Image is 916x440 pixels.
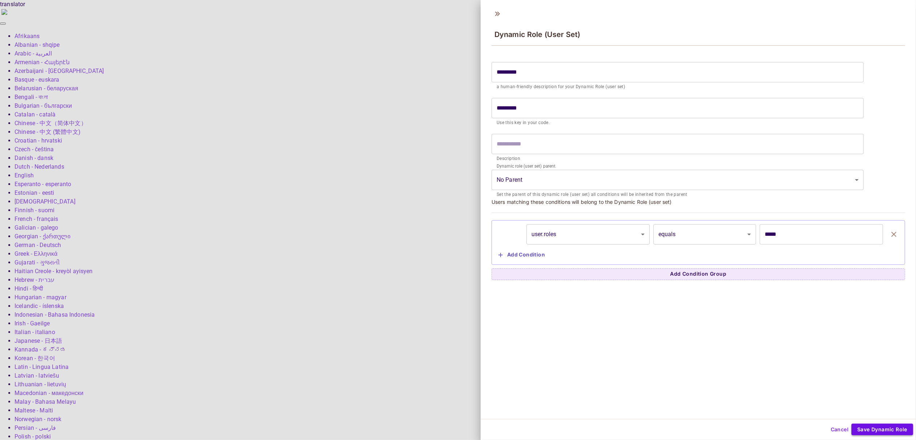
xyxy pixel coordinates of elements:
[492,268,905,280] button: Add Condition Group
[496,249,548,261] button: Add Condition
[653,224,756,244] div: equals
[497,155,859,163] p: Description
[494,30,580,39] span: Dynamic Role (User Set)
[497,191,859,198] p: Set the parent of this dynamic role (user set) all conditions will be inherited from the parent
[497,119,859,127] p: Use this key in your code.
[492,198,905,205] p: Users matching these conditions will belong to the Dynamic Role (user set)
[526,224,650,244] div: user.roles
[851,424,913,435] button: Save Dynamic Role
[497,163,555,169] label: Dynamic role (user set) parent
[828,424,851,435] button: Cancel
[492,170,864,190] div: Without label
[497,83,859,91] p: a human-friendly description for your Dynamic Role (user set)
